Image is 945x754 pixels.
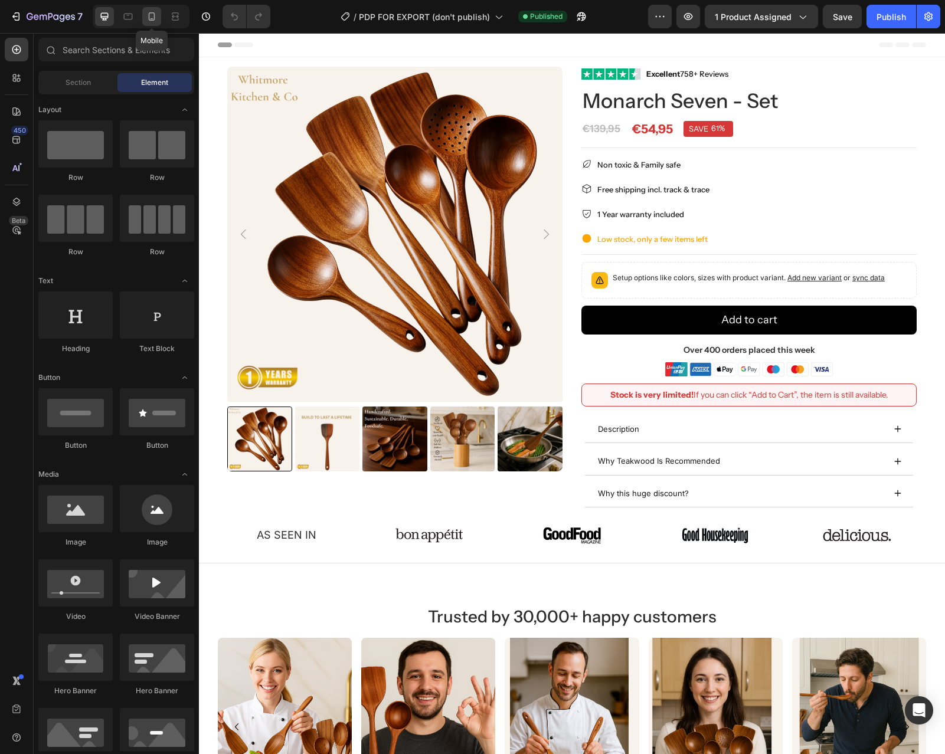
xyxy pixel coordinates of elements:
div: Video [38,611,113,622]
div: Button [38,440,113,451]
span: Toggle open [175,368,194,387]
div: Row [38,247,113,257]
p: 7 [77,9,83,24]
iframe: Design area [199,33,945,754]
div: 450 [11,126,28,135]
div: €54,95 [432,87,475,105]
span: or [643,240,686,249]
button: Carousel Next Arrow [699,684,718,703]
span: Why Teakwood Is Recommended [399,423,521,432]
div: Row [38,172,113,183]
span: Free shipping incl. track & trace [398,152,511,161]
strong: Stock is very limited! [411,356,495,367]
span: Section [66,77,91,88]
div: Hero Banner [120,686,194,696]
img: gempages_581516978108236713-e170f993-f3ff-4e44-8591-ce0aab6397cf.svg [382,35,442,47]
button: 1 product assigned [705,5,818,28]
div: Open Intercom Messenger [905,696,933,725]
div: Hero Banner [38,686,113,696]
span: PDP FOR EXPORT (don't publish) [359,11,490,23]
button: Carousel Next Arrow [340,194,354,208]
div: Undo/Redo [223,5,270,28]
span: Media [38,469,59,480]
span: Toggle open [175,465,194,484]
div: Button [120,440,194,451]
span: Toggle open [175,100,194,119]
input: Search Sections & Elements [38,38,194,61]
p: If you can click “Add to Cart”, the item is still available. [411,355,689,369]
span: Why this huge discount? [399,455,490,465]
p: Over 400 orders placed this week [384,310,717,324]
div: 61% [511,89,527,101]
h2: Trusted by 30,000+ happy customers [19,573,727,595]
span: / [354,11,357,23]
span: Save [833,12,852,22]
div: Beta [9,216,28,225]
div: €139,95 [382,88,423,103]
img: gempages_581516978108236713-b9ebf303-58ee-403d-b3df-fb99baf708c9.png [447,493,585,511]
span: Non toxic & Family safe [398,127,482,136]
div: Publish [877,11,906,23]
div: Row [120,172,194,183]
img: gempages_581516978108236713-d8863d10-8a06-4b59-ad63-4953dbea6ad3.png [589,493,727,511]
img: gempages_581516978108236713-3c069aa1-9a89-45f1-a3a9-1bb0e5a86825.png [304,493,442,511]
span: Text [38,276,53,286]
button: Publish [866,5,916,28]
h2: AS SEEN IN [19,494,157,510]
img: gempages_581516978108236713-d3bd8e86-82cb-4563-a8b9-d7603b042afc.webp [466,329,634,343]
button: Carousel Back Arrow [28,684,47,703]
span: Toggle open [175,271,194,290]
span: Description [399,391,440,401]
div: Text Block [120,343,194,354]
p: Setup options like colors, sizes with product variant. [414,239,686,251]
img: gempages_581516978108236713-a88be3c1-4984-49d7-ae19-1b58ba3a0cbb.png [162,493,300,511]
button: Save [823,5,862,28]
div: Image [38,537,113,548]
span: Published [530,11,563,22]
span: Low stock, only a few items left [398,201,509,211]
div: Add to cart [522,277,578,296]
span: sync data [653,240,686,249]
button: 7 [5,5,88,28]
h1: Monarch Seven - Set [382,54,718,82]
strong: Excellent [447,36,481,45]
div: Heading [38,343,113,354]
span: Layout [38,104,61,115]
span: 1 product assigned [715,11,792,23]
span: 1 Year warranty included [398,176,485,186]
span: Element [141,77,168,88]
div: SAVE [488,89,511,103]
div: Video Banner [120,611,194,622]
button: Add to cart [382,273,718,301]
span: Button [38,372,60,383]
span: 758+ Reviews [447,36,529,45]
div: Row [120,247,194,257]
div: Image [120,537,194,548]
span: Add new variant [588,240,643,249]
